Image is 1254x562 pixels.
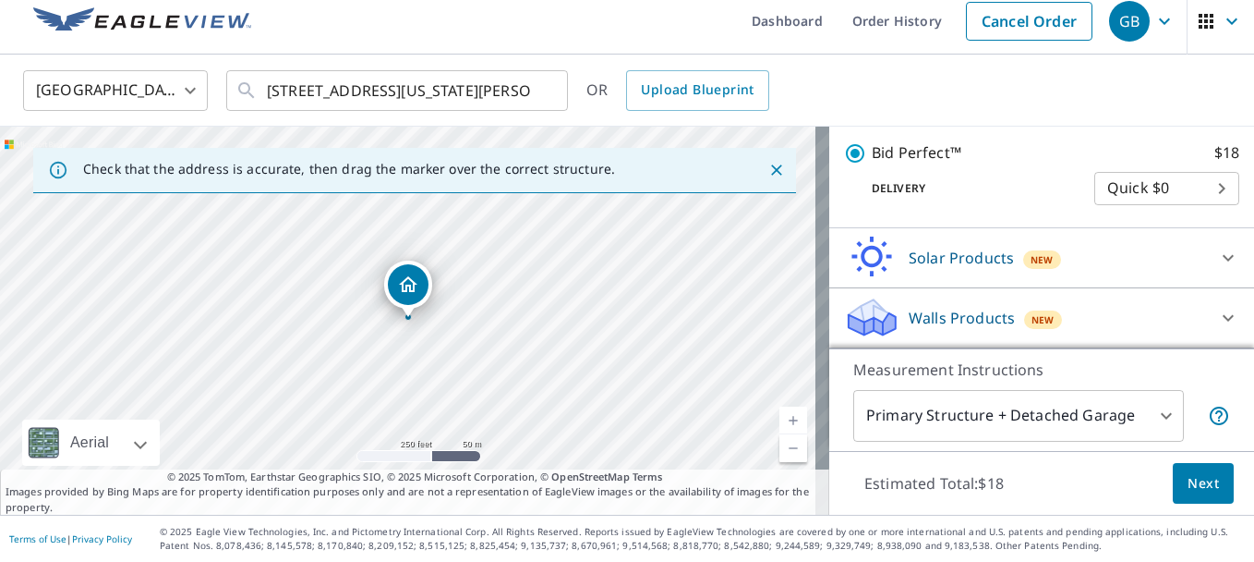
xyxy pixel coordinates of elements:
p: Measurement Instructions [853,359,1230,381]
p: Delivery [844,180,1094,197]
p: © 2025 Eagle View Technologies, Inc. and Pictometry International Corp. All Rights Reserved. Repo... [160,525,1245,553]
a: OpenStreetMap [551,470,629,483]
a: Cancel Order [966,2,1092,41]
div: OR [586,70,769,111]
span: New [1031,312,1055,327]
span: New [1031,252,1054,267]
p: Check that the address is accurate, then drag the marker over the correct structure. [83,161,615,177]
a: Upload Blueprint [626,70,768,111]
span: © 2025 TomTom, Earthstar Geographics SIO, © 2025 Microsoft Corporation, © [167,470,663,485]
p: Walls Products [909,307,1015,329]
div: Aerial [22,420,160,466]
div: Dropped pin, building 1, Residential property, 2281 Cape Arbor Dr Virginia Beach, VA 23451 [384,261,432,318]
a: Terms of Use [9,532,66,545]
a: Terms [633,470,663,483]
div: GB [1109,1,1150,42]
p: | [9,533,132,544]
p: $18 [1214,141,1239,165]
a: Current Level 17, Zoom Out [779,434,807,462]
span: Your report will include the primary structure and a detached garage if one exists. [1208,405,1230,427]
div: Aerial [65,420,115,466]
button: Close [765,158,789,182]
p: Estimated Total: $18 [850,463,1019,504]
p: Bid Perfect™ [872,141,961,165]
p: Solar Products [909,247,1014,269]
a: Current Level 17, Zoom In [779,407,807,434]
div: Primary Structure + Detached Garage [853,390,1184,442]
div: Solar ProductsNew [844,236,1239,280]
a: Privacy Policy [72,532,132,545]
div: [GEOGRAPHIC_DATA] [23,65,208,116]
img: EV Logo [33,7,251,35]
div: Quick $0 [1094,163,1239,214]
input: Search by address or latitude-longitude [267,65,530,116]
div: Walls ProductsNew [844,296,1239,340]
span: Upload Blueprint [641,79,754,102]
button: Next [1173,463,1234,505]
span: Next [1188,472,1219,495]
